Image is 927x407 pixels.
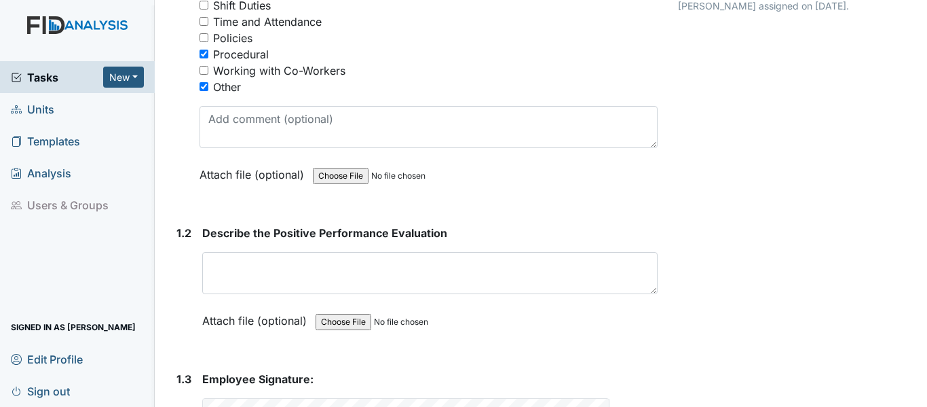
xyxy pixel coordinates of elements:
input: Procedural [200,50,208,58]
span: Analysis [11,162,71,183]
div: Policies [213,30,252,46]
a: Tasks [11,69,103,86]
span: Sign out [11,381,70,402]
span: Edit Profile [11,349,83,370]
input: Time and Attendance [200,17,208,26]
span: Signed in as [PERSON_NAME] [11,317,136,338]
span: Describe the Positive Performance Evaluation [202,226,447,240]
div: Procedural [213,46,269,63]
button: New [103,67,144,88]
span: Employee Signature: [202,372,314,386]
input: Working with Co-Workers [200,66,208,75]
input: Other [200,82,208,91]
label: Attach file (optional) [200,159,309,183]
span: Units [11,99,54,120]
input: Policies [200,33,208,42]
label: Attach file (optional) [202,305,312,329]
label: 1.3 [176,371,191,387]
div: Working with Co-Workers [213,63,345,79]
div: Time and Attendance [213,14,322,30]
span: Templates [11,130,80,152]
div: Other [213,79,241,95]
input: Shift Duties [200,1,208,10]
label: 1.2 [176,225,191,241]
